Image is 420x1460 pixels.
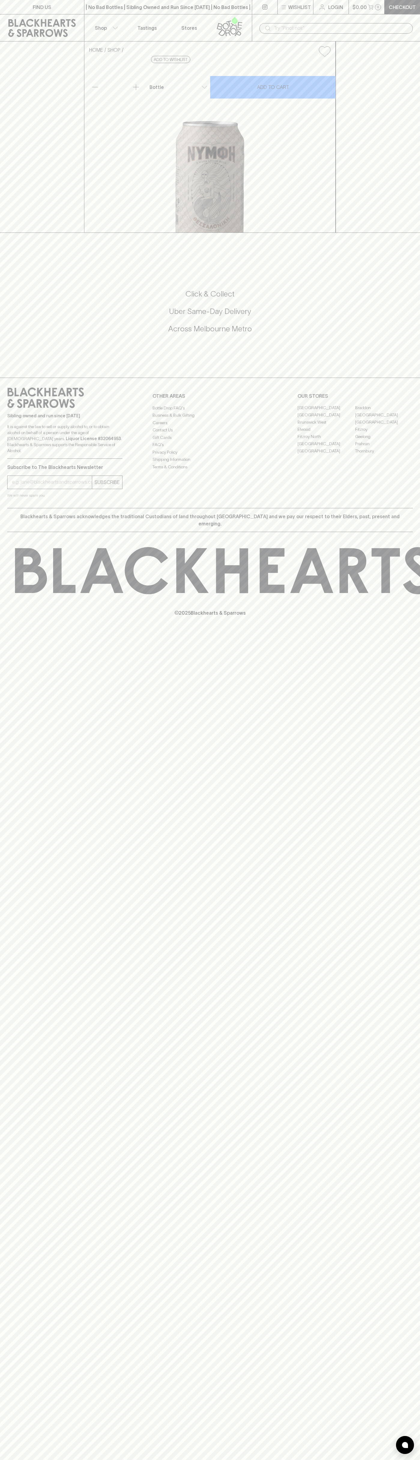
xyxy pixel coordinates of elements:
[7,464,122,471] p: Subscribe to The Blackhearts Newsletter
[12,477,92,487] input: e.g. jane@blackheartsandsparrows.com.au
[355,404,413,412] a: Braddon
[274,23,408,33] input: Try "Pinot noir"
[151,56,190,63] button: Add to wishlist
[66,436,121,441] strong: Liquor License #32064953
[298,426,355,433] a: Elwood
[298,404,355,412] a: [GEOGRAPHIC_DATA]
[150,84,164,91] p: Bottle
[153,419,268,426] a: Careers
[153,463,268,470] a: Terms & Conditions
[7,492,122,498] p: We will never spam you
[7,424,122,454] p: It is against the law to sell or supply alcohol to, or to obtain alcohol on behalf of a person un...
[126,14,168,41] a: Tastings
[33,4,51,11] p: FIND US
[355,440,413,448] a: Prahran
[355,412,413,419] a: [GEOGRAPHIC_DATA]
[389,4,416,11] p: Checkout
[7,306,413,316] h5: Uber Same-Day Delivery
[153,434,268,441] a: Gift Cards
[147,81,210,93] div: Bottle
[402,1442,408,1448] img: bubble-icon
[137,24,157,32] p: Tastings
[153,412,268,419] a: Business & Bulk Gifting
[153,449,268,456] a: Privacy Policy
[95,479,120,486] p: SUBSCRIBE
[298,419,355,426] a: Brunswick West
[181,24,197,32] p: Stores
[298,448,355,455] a: [GEOGRAPHIC_DATA]
[92,476,122,489] button: SUBSCRIBE
[84,62,335,233] img: 35407.png
[377,5,379,9] p: 0
[298,412,355,419] a: [GEOGRAPHIC_DATA]
[298,440,355,448] a: [GEOGRAPHIC_DATA]
[298,392,413,400] p: OUR STORES
[153,427,268,434] a: Contact Us
[7,413,122,419] p: Sibling owned and run since [DATE]
[355,426,413,433] a: Fitzroy
[257,84,289,91] p: ADD TO CART
[352,4,367,11] p: $0.00
[298,433,355,440] a: Fitzroy North
[153,404,268,412] a: Bottle Drop FAQ's
[7,324,413,334] h5: Across Melbourne Metro
[153,456,268,463] a: Shipping Information
[355,433,413,440] a: Geelong
[153,441,268,449] a: FAQ's
[316,44,333,59] button: Add to wishlist
[153,392,268,400] p: OTHER AREAS
[7,289,413,299] h5: Click & Collect
[89,47,103,53] a: HOME
[84,14,126,41] button: Shop
[7,265,413,366] div: Call to action block
[107,47,120,53] a: SHOP
[210,76,336,99] button: ADD TO CART
[12,513,408,527] p: Blackhearts & Sparrows acknowledges the traditional Custodians of land throughout [GEOGRAPHIC_DAT...
[355,419,413,426] a: [GEOGRAPHIC_DATA]
[355,448,413,455] a: Thornbury
[168,14,210,41] a: Stores
[328,4,343,11] p: Login
[288,4,311,11] p: Wishlist
[95,24,107,32] p: Shop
